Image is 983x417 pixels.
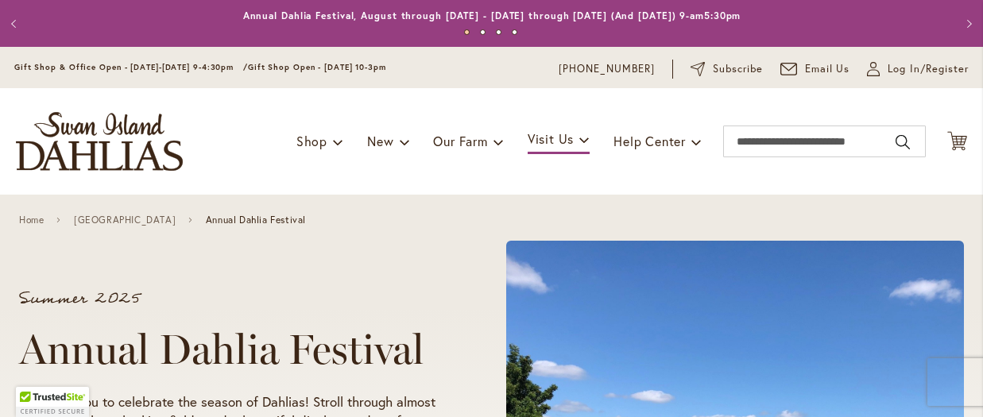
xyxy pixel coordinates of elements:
[433,133,487,149] span: Our Farm
[16,112,183,171] a: store logo
[888,61,969,77] span: Log In/Register
[805,61,850,77] span: Email Us
[296,133,327,149] span: Shop
[780,61,850,77] a: Email Us
[19,214,44,226] a: Home
[713,61,763,77] span: Subscribe
[19,326,446,373] h1: Annual Dahlia Festival
[19,291,446,307] p: Summer 2025
[496,29,501,35] button: 3 of 4
[528,130,574,147] span: Visit Us
[480,29,486,35] button: 2 of 4
[206,214,306,226] span: Annual Dahlia Festival
[243,10,741,21] a: Annual Dahlia Festival, August through [DATE] - [DATE] through [DATE] (And [DATE]) 9-am5:30pm
[74,214,176,226] a: [GEOGRAPHIC_DATA]
[867,61,969,77] a: Log In/Register
[512,29,517,35] button: 4 of 4
[464,29,470,35] button: 1 of 4
[559,61,655,77] a: [PHONE_NUMBER]
[613,133,686,149] span: Help Center
[248,62,386,72] span: Gift Shop Open - [DATE] 10-3pm
[951,8,983,40] button: Next
[14,62,248,72] span: Gift Shop & Office Open - [DATE]-[DATE] 9-4:30pm /
[367,133,393,149] span: New
[691,61,763,77] a: Subscribe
